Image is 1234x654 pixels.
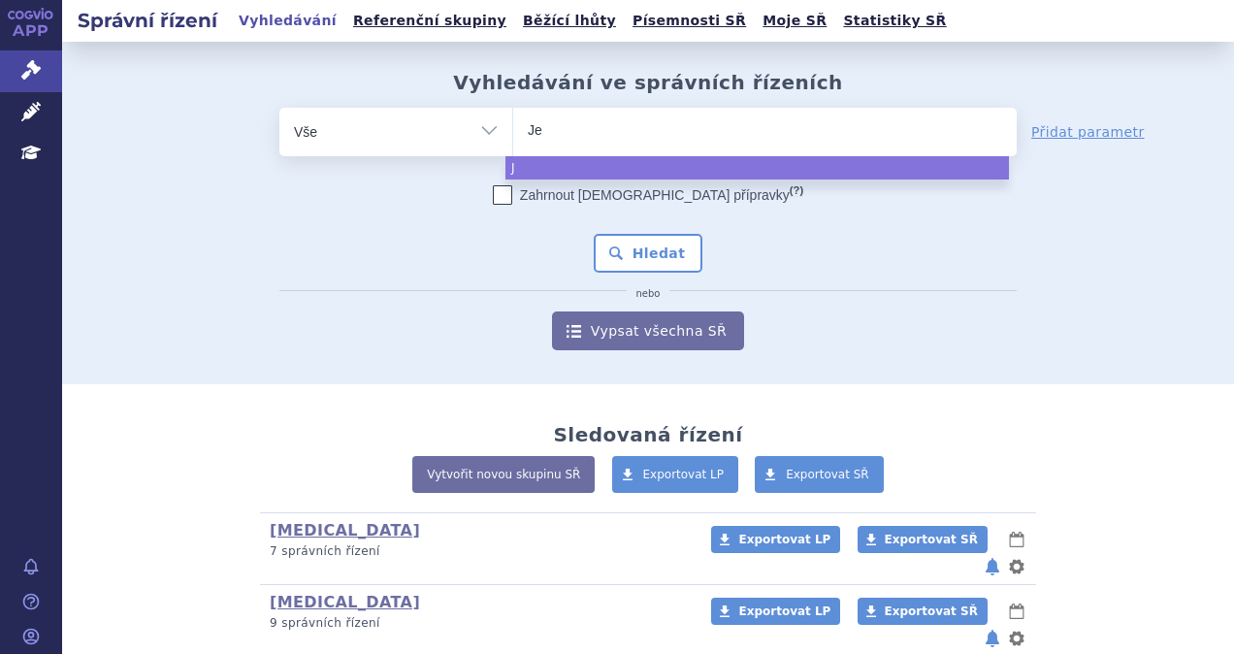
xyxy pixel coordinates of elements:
[885,605,978,618] span: Exportovat SŘ
[755,456,884,493] a: Exportovat SŘ
[627,8,752,34] a: Písemnosti SŘ
[983,555,1002,578] button: notifikace
[553,423,742,446] h2: Sledovaná řízení
[453,71,843,94] h2: Vyhledávání ve správních řízeních
[1007,528,1026,551] button: lhůty
[270,521,420,540] a: [MEDICAL_DATA]
[983,627,1002,650] button: notifikace
[1007,600,1026,623] button: lhůty
[62,7,233,34] h2: Správní řízení
[837,8,952,34] a: Statistiky SŘ
[505,156,1009,180] li: J
[790,184,803,197] abbr: (?)
[412,456,595,493] a: Vytvořit novou skupinu SŘ
[1007,627,1026,650] button: nastavení
[517,8,622,34] a: Běžící lhůty
[738,533,830,546] span: Exportovat LP
[347,8,512,34] a: Referenční skupiny
[858,598,988,625] a: Exportovat SŘ
[786,468,869,481] span: Exportovat SŘ
[627,288,670,300] i: nebo
[711,526,840,553] a: Exportovat LP
[711,598,840,625] a: Exportovat LP
[270,615,686,632] p: 9 správních řízení
[594,234,703,273] button: Hledat
[885,533,978,546] span: Exportovat SŘ
[738,605,830,618] span: Exportovat LP
[1007,555,1026,578] button: nastavení
[493,185,803,205] label: Zahrnout [DEMOGRAPHIC_DATA] přípravky
[233,8,342,34] a: Vyhledávání
[270,543,686,560] p: 7 správních řízení
[643,468,725,481] span: Exportovat LP
[552,311,744,350] a: Vypsat všechna SŘ
[270,593,420,611] a: [MEDICAL_DATA]
[1031,122,1145,142] a: Přidat parametr
[757,8,832,34] a: Moje SŘ
[612,456,739,493] a: Exportovat LP
[858,526,988,553] a: Exportovat SŘ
